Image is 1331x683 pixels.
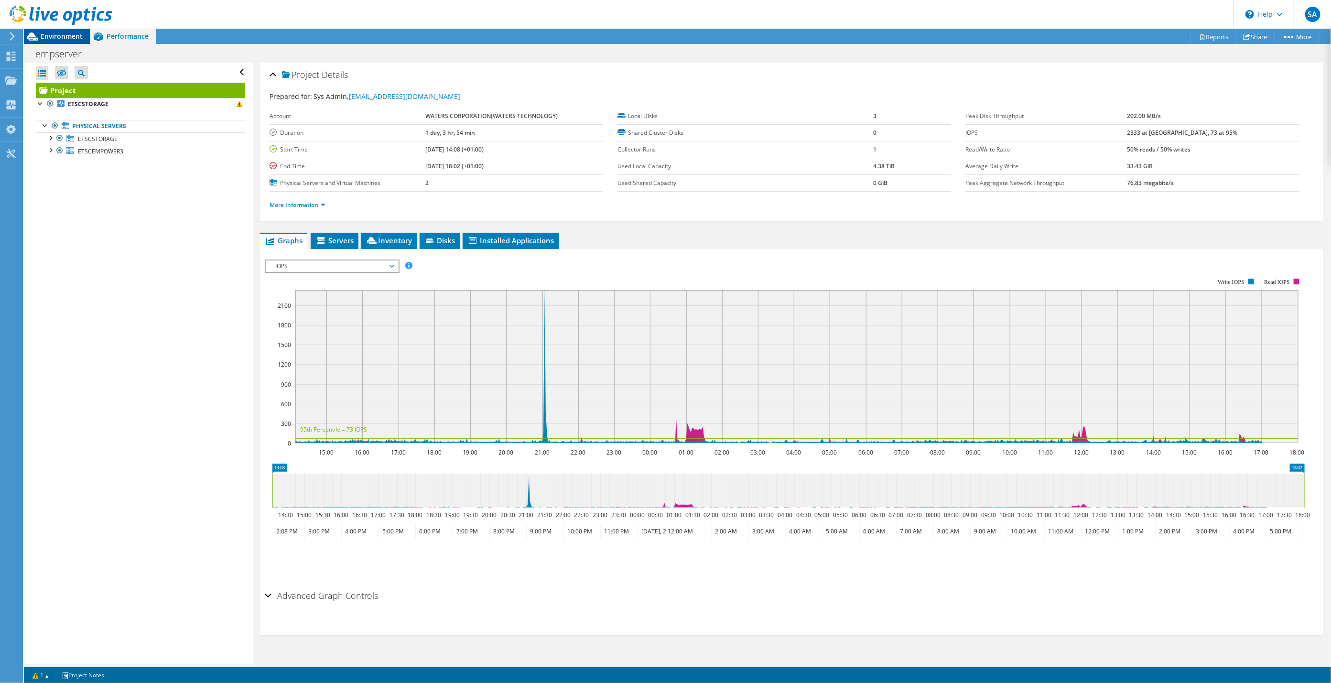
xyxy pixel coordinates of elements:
text: 17:00 [371,511,386,519]
text: 00:30 [648,511,663,519]
span: Inventory [366,236,412,245]
h2: Advanced Graph Controls [265,586,379,605]
text: 14:00 [1146,448,1161,456]
span: Environment [41,32,83,41]
label: Shared Cluster Disks [617,128,874,138]
b: 0 [874,129,877,137]
a: Project Notes [55,669,111,681]
label: Account [270,111,425,121]
text: 15:00 [1184,511,1199,519]
text: 06:00 [852,511,866,519]
text: 18:00 [408,511,422,519]
b: 33.43 GiB [1127,162,1153,170]
text: 12:00 [1073,511,1088,519]
text: 15:00 [319,448,334,456]
text: 00:00 [642,448,657,456]
text: 13:00 [1111,511,1125,519]
b: ETSCSTORAGE [68,100,108,108]
text: 23:00 [606,448,621,456]
text: 16:30 [352,511,367,519]
h1: empserver [31,49,97,59]
text: 02:00 [703,511,718,519]
a: ETSCSTORAGE [36,98,245,110]
span: Disks [424,236,455,245]
a: Physical Servers [36,120,245,132]
text: 20:30 [500,511,515,519]
text: 08:00 [926,511,941,519]
text: 08:00 [930,448,945,456]
text: 20:00 [482,511,497,519]
text: 300 [281,420,291,428]
text: 0 [288,439,291,447]
text: 16:00 [334,511,348,519]
text: 16:00 [1218,448,1233,456]
text: 18:00 [1289,448,1304,456]
text: 17:00 [1258,511,1273,519]
text: 17:30 [1277,511,1292,519]
label: Collector Runs [617,145,874,154]
label: Duration [270,128,425,138]
span: ETSCSTORAGE [78,135,118,143]
text: 21:30 [537,511,552,519]
text: 23:30 [611,511,626,519]
span: Details [322,69,348,80]
label: Local Disks [617,111,874,121]
text: 03:00 [741,511,756,519]
text: 15:00 [297,511,312,519]
text: 22:00 [556,511,571,519]
b: WATERS CORPORATION(WATERS TECHNOLOGY) [425,112,558,120]
text: 01:00 [667,511,682,519]
text: 16:30 [1240,511,1255,519]
a: More Information [270,201,325,209]
text: 16:00 [355,448,369,456]
span: Installed Applications [467,236,554,245]
text: 600 [281,400,291,408]
span: IOPS [271,260,393,272]
text: 17:00 [1254,448,1268,456]
a: More [1275,29,1319,44]
text: 1200 [278,360,291,369]
text: 21:00 [535,448,550,456]
text: 15:00 [1182,448,1197,456]
text: 1800 [278,321,291,329]
svg: \n [1245,10,1254,19]
b: 1 [874,145,877,153]
a: Project [36,83,245,98]
text: 07:00 [888,511,903,519]
span: ETSCEMPOWER3 [78,147,123,155]
label: Average Daily Write [965,162,1127,171]
text: Read IOPS [1264,279,1290,285]
text: 05:00 [814,511,829,519]
text: 95th Percentile = 73 IOPS [300,425,367,434]
b: 1 day, 3 hr, 54 min [425,129,475,137]
text: 05:30 [833,511,848,519]
b: 2 [425,179,429,187]
text: 01:30 [685,511,700,519]
text: 11:00 [1038,448,1053,456]
text: 08:30 [944,511,959,519]
text: 03:30 [759,511,774,519]
a: ETSCSTORAGE [36,132,245,145]
text: 15:30 [315,511,330,519]
text: 18:00 [427,448,442,456]
text: 09:00 [963,511,977,519]
span: Servers [315,236,354,245]
b: 76.83 megabits/s [1127,179,1174,187]
span: Performance [107,32,149,41]
text: Write IOPS [1218,279,1244,285]
text: 04:00 [778,511,792,519]
b: 0 GiB [874,179,888,187]
text: 15:30 [1203,511,1218,519]
span: Sys Admin, [314,92,461,101]
text: 10:30 [1018,511,1033,519]
text: 10:00 [1002,448,1017,456]
text: 16:00 [1222,511,1236,519]
b: [DATE] 18:02 (+01:00) [425,162,484,170]
text: 23:00 [593,511,607,519]
span: Project [282,70,319,80]
text: 13:00 [1110,448,1125,456]
label: Used Local Capacity [617,162,874,171]
text: 19:30 [463,511,478,519]
b: [DATE] 14:08 (+01:00) [425,145,484,153]
text: 11:30 [1055,511,1070,519]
